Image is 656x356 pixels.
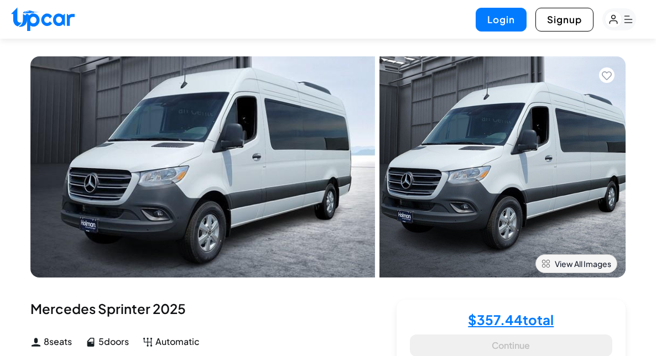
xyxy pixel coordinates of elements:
[535,254,617,273] button: View All Images
[476,8,527,32] button: Login
[468,313,554,326] h4: $ 357.44 total
[379,56,626,278] img: Car Image 1
[535,8,593,32] button: Signup
[155,335,200,348] span: Automatic
[98,335,129,348] span: 5 doors
[599,67,615,83] button: Add to favorites
[11,7,75,31] img: Upcar Logo
[30,300,374,317] div: Mercedes Sprinter 2025
[44,335,72,348] span: 8 seats
[555,258,611,269] span: View All Images
[30,56,375,278] img: Car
